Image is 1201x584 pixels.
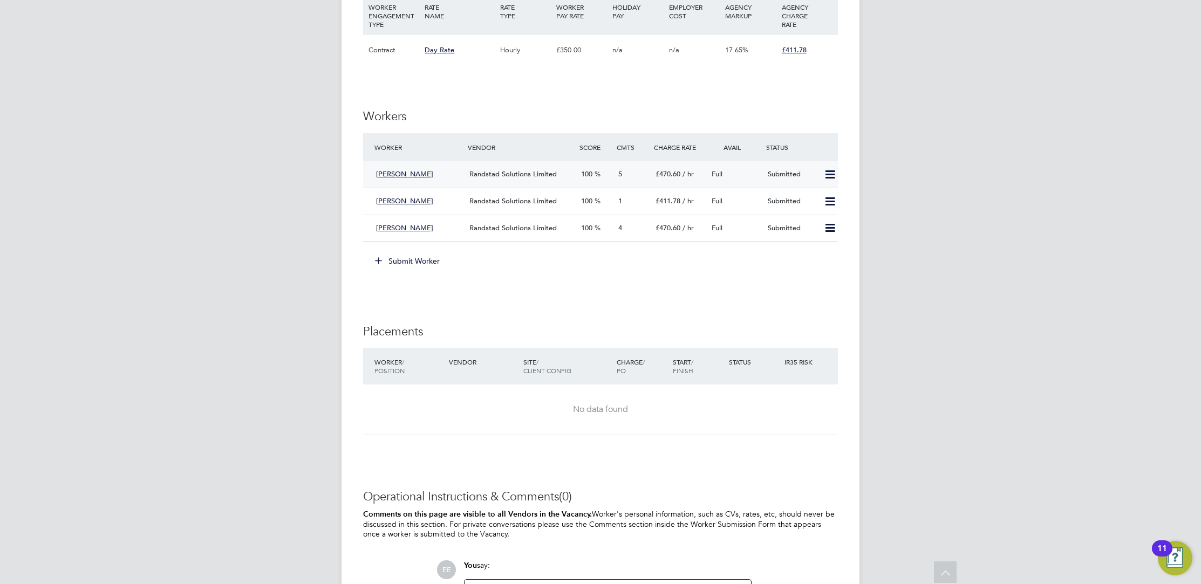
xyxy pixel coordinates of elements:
[614,138,651,157] div: Cmts
[521,352,614,380] div: Site
[763,138,838,157] div: Status
[465,138,577,157] div: Vendor
[372,138,465,157] div: Worker
[1158,541,1192,575] button: Open Resource Center, 11 new notifications
[469,223,557,232] span: Randstad Solutions Limited
[366,35,422,66] div: Contract
[683,196,694,205] span: / hr
[469,169,557,178] span: Randstad Solutions Limited
[763,193,820,210] div: Submitted
[581,196,592,205] span: 100
[614,352,670,380] div: Charge
[577,138,614,157] div: Score
[617,358,645,375] span: / PO
[782,352,819,372] div: IR35 Risk
[367,252,448,270] button: Submit Worker
[554,35,610,66] div: £350.00
[782,45,807,54] span: £411.78
[656,223,680,232] span: £470.60
[425,45,454,54] span: Day Rate
[363,324,838,340] h3: Placements
[763,219,820,237] div: Submitted
[523,358,571,375] span: / Client Config
[683,169,694,178] span: / hr
[363,510,592,519] b: Comments on this page are visible to all Vendors in the Vacancy.
[712,169,722,178] span: Full
[363,509,838,539] p: Worker's personal information, such as CVs, rates, etc, should never be discussed in this section...
[376,169,433,178] span: [PERSON_NAME]
[376,196,433,205] span: [PERSON_NAME]
[446,352,521,372] div: Vendor
[581,169,592,178] span: 100
[559,489,572,504] span: (0)
[651,138,707,157] div: Charge Rate
[656,196,680,205] span: £411.78
[618,223,622,232] span: 4
[683,223,694,232] span: / hr
[464,560,752,579] div: say:
[612,45,623,54] span: n/a
[726,352,782,372] div: Status
[725,45,748,54] span: 17.65%
[581,223,592,232] span: 100
[363,109,838,125] h3: Workers
[437,560,456,579] span: EE
[670,352,726,380] div: Start
[376,223,433,232] span: [PERSON_NAME]
[497,35,554,66] div: Hourly
[374,358,405,375] span: / Position
[374,404,827,415] div: No data found
[669,45,679,54] span: n/a
[469,196,557,205] span: Randstad Solutions Limited
[763,166,820,183] div: Submitted
[673,358,693,375] span: / Finish
[712,223,722,232] span: Full
[618,196,622,205] span: 1
[1157,548,1167,562] div: 11
[618,169,622,178] span: 5
[656,169,680,178] span: £470.60
[363,489,838,505] h3: Operational Instructions & Comments
[464,561,477,570] span: You
[372,352,446,380] div: Worker
[707,138,763,157] div: Avail
[712,196,722,205] span: Full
